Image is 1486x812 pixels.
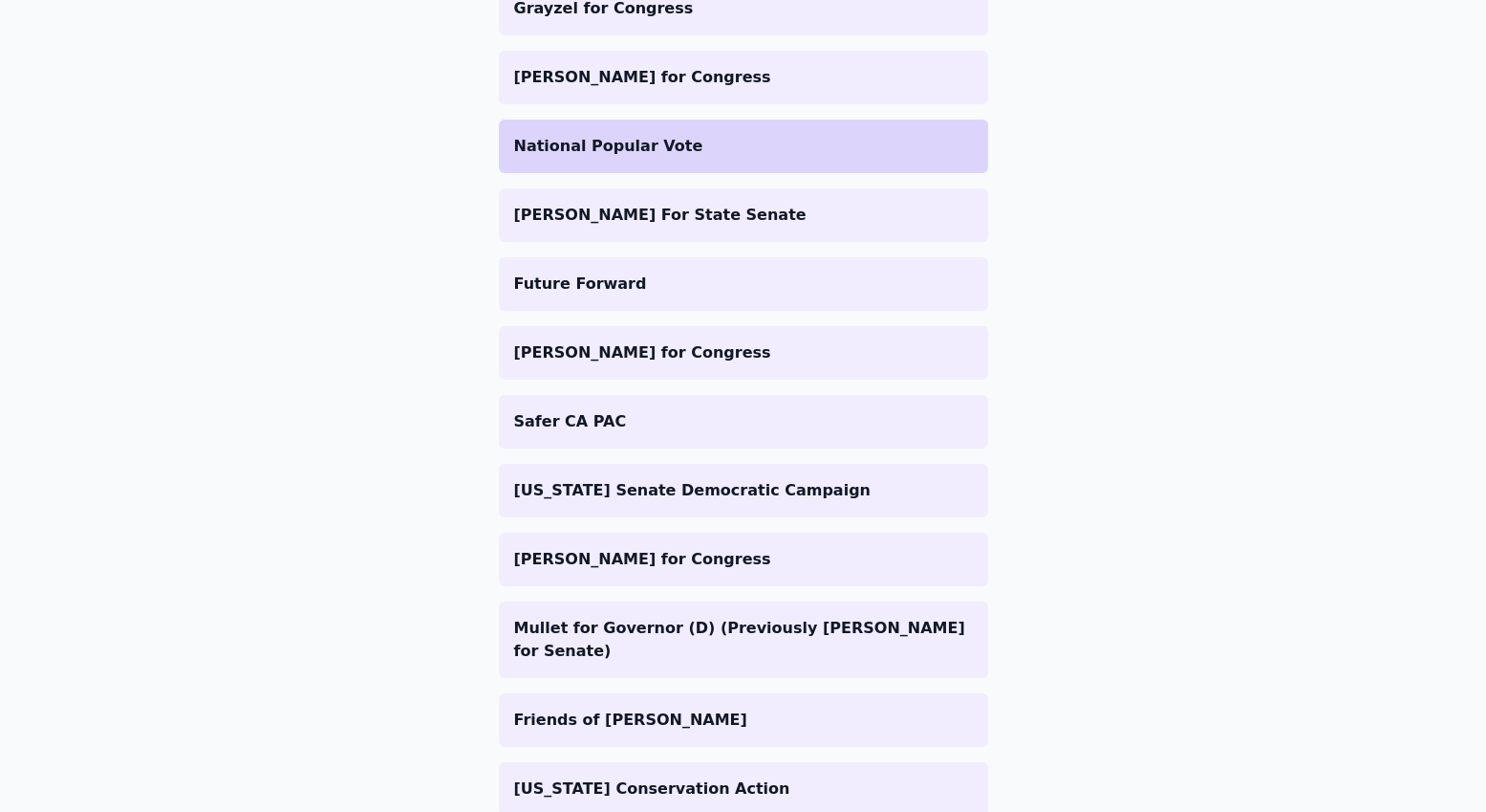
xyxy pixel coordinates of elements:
[514,204,973,227] p: [PERSON_NAME] For State Senate
[514,66,973,89] p: [PERSON_NAME] for Congress
[514,341,973,364] p: [PERSON_NAME] for Congress
[499,120,988,173] a: National Popular Vote
[514,479,973,502] p: [US_STATE] Senate Democratic Campaign
[514,709,973,732] p: Friends of [PERSON_NAME]
[499,602,988,678] a: Mullet for Governor (D) (Previously [PERSON_NAME] for Senate)
[514,548,973,571] p: [PERSON_NAME] for Congress
[499,51,988,104] a: [PERSON_NAME] for Congress
[499,395,988,449] a: Safer CA PAC
[499,533,988,586] a: [PERSON_NAME] for Congress
[514,617,973,663] p: Mullet for Governor (D) (Previously [PERSON_NAME] for Senate)
[499,693,988,747] a: Friends of [PERSON_NAME]
[514,135,973,158] p: National Popular Vote
[499,188,988,242] a: [PERSON_NAME] For State Senate
[499,257,988,311] a: Future Forward
[499,464,988,517] a: [US_STATE] Senate Democratic Campaign
[514,410,973,433] p: Safer CA PAC
[514,273,973,296] p: Future Forward
[514,778,973,801] p: [US_STATE] Conservation Action
[499,326,988,380] a: [PERSON_NAME] for Congress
